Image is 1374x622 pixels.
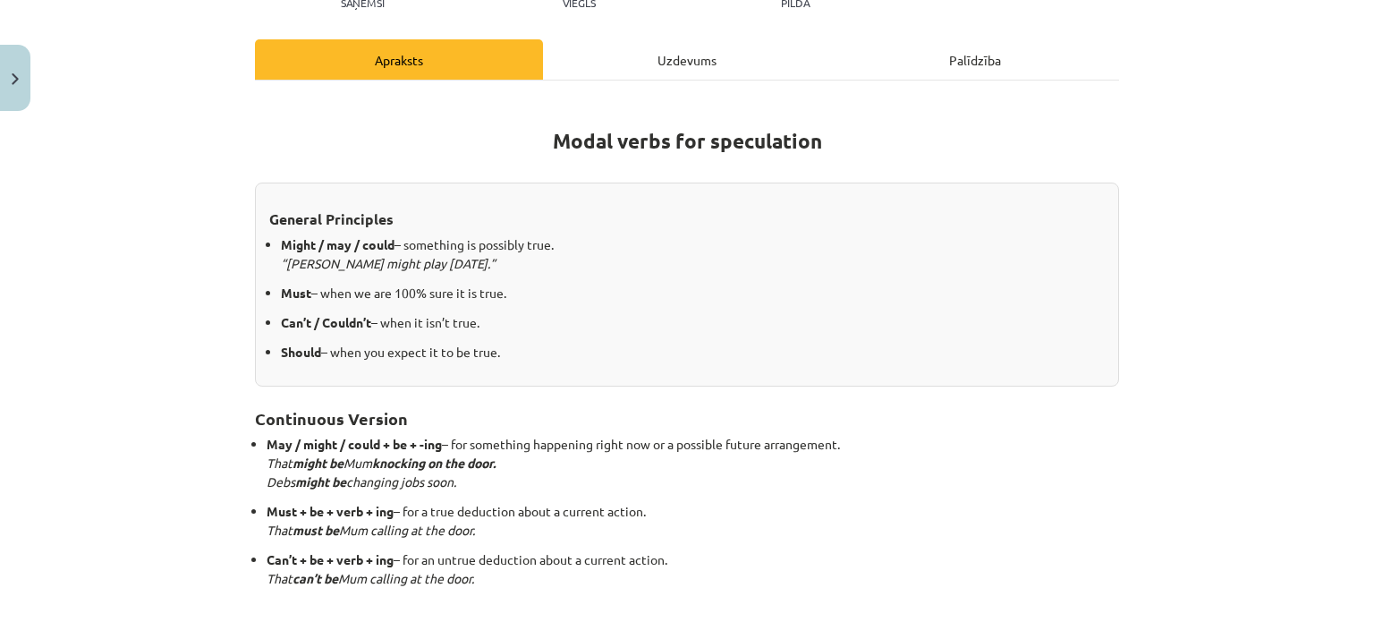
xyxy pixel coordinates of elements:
strong: Continuous Version [255,408,408,429]
strong: Should [281,344,321,360]
strong: Might / may / could [281,236,394,252]
strong: Can’t / Couldn’t [281,314,371,330]
p: – when you expect it to be true. [281,343,1105,362]
strong: Must + be + verb + ing [267,503,394,519]
p: – when we are 100% sure it is true. [281,284,1105,302]
p: – for an untrue deduction about a current action. [267,550,1119,588]
em: Debs changing jobs soon. [267,473,456,490]
strong: knocking on the door. [372,455,496,471]
em: That Mum [267,455,496,471]
strong: must be [293,522,339,538]
div: Apraksts [255,39,543,80]
strong: Must [281,285,311,301]
strong: can’t be [293,570,338,586]
em: “[PERSON_NAME] might play [DATE].” [281,255,496,271]
em: That Mum calling at the door. [267,522,475,538]
strong: Can’t + be + verb + ing [267,551,394,567]
p: – for something happening right now or a possible future arrangement. [267,435,1119,491]
strong: May / might / could + be + -ing [267,436,442,452]
em: That Mum calling at the door. [267,570,474,586]
img: icon-close-lesson-0947bae3869378f0d4975bcd49f059093ad1ed9edebbc8119c70593378902aed.svg [12,73,19,85]
div: Uzdevums [543,39,831,80]
strong: might be [295,473,346,490]
strong: General Principles [269,209,394,228]
div: Palīdzība [831,39,1119,80]
p: – for a true deduction about a current action. [267,502,1119,540]
strong: might be [293,455,343,471]
strong: Modal verbs for speculation [553,128,822,154]
p: – something is possibly true. [281,235,1105,273]
p: – when it isn’t true. [281,313,1105,332]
